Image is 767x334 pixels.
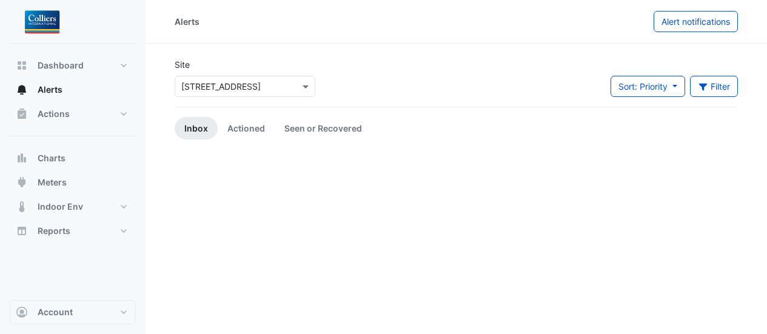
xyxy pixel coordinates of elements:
span: Charts [38,152,65,164]
span: Actions [38,108,70,120]
app-icon: Charts [16,152,28,164]
button: Actions [10,102,136,126]
span: Sort: Priority [618,81,668,92]
div: Alerts [175,15,199,28]
button: Reports [10,219,136,243]
app-icon: Reports [16,225,28,237]
button: Indoor Env [10,195,136,219]
label: Site [175,58,190,71]
span: Reports [38,225,70,237]
button: Account [10,300,136,324]
span: Dashboard [38,59,84,72]
img: Company Logo [15,10,69,34]
span: Account [38,306,73,318]
span: Meters [38,176,67,189]
a: Seen or Recovered [275,117,372,139]
app-icon: Alerts [16,84,28,96]
span: Alert notifications [661,16,730,27]
span: Alerts [38,84,62,96]
a: Actioned [218,117,275,139]
span: Indoor Env [38,201,83,213]
button: Filter [690,76,739,97]
button: Charts [10,146,136,170]
button: Alerts [10,78,136,102]
app-icon: Dashboard [16,59,28,72]
button: Alert notifications [654,11,738,32]
a: Inbox [175,117,218,139]
app-icon: Indoor Env [16,201,28,213]
button: Meters [10,170,136,195]
button: Dashboard [10,53,136,78]
app-icon: Meters [16,176,28,189]
button: Sort: Priority [611,76,685,97]
app-icon: Actions [16,108,28,120]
